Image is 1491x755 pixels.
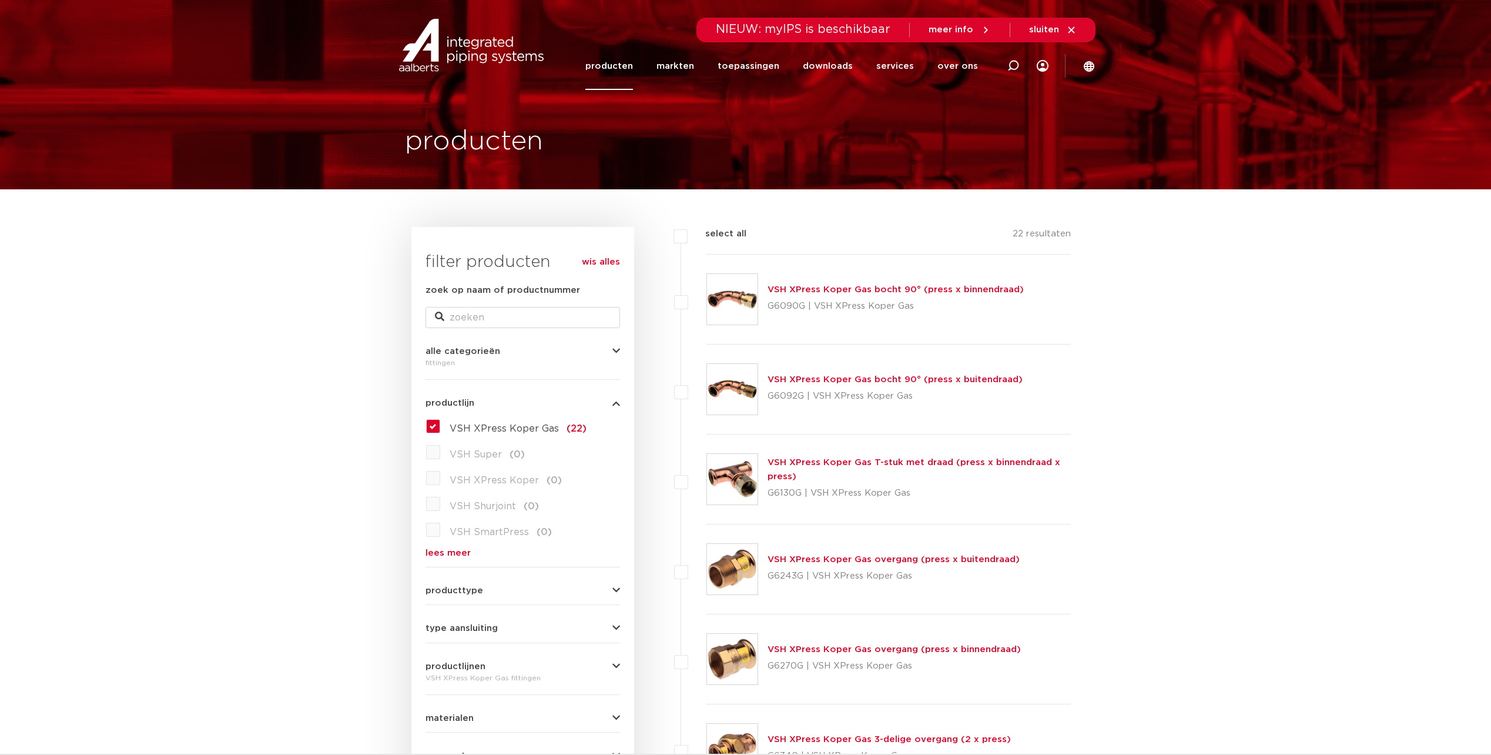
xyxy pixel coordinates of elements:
[716,24,890,35] span: NIEUW: myIPS is beschikbaar
[688,227,746,241] label: select all
[425,624,620,633] button: type aansluiting
[425,586,483,595] span: producttype
[425,662,620,671] button: productlijnen
[768,484,1071,503] p: G6130G | VSH XPress Koper Gas
[425,307,620,328] input: zoeken
[567,424,587,433] span: (22)
[450,424,559,433] span: VSH XPress Koper Gas
[707,544,758,594] img: Thumbnail for VSH XPress Koper Gas overgang (press x buitendraad)
[768,657,1021,676] p: G6270G | VSH XPress Koper Gas
[707,634,758,684] img: Thumbnail for VSH XPress Koper Gas overgang (press x binnendraad)
[656,42,694,90] a: markten
[425,347,500,356] span: alle categorieën
[425,662,485,671] span: productlijnen
[425,283,580,298] label: zoek op naam of productnummer
[425,586,620,595] button: producttype
[718,42,779,90] a: toepassingen
[1037,42,1048,90] div: my IPS
[425,624,498,633] span: type aansluiting
[425,549,620,557] a: lees meer
[537,527,552,537] span: (0)
[450,502,516,511] span: VSH Shurjoint
[768,285,1024,294] a: VSH XPress Koper Gas bocht 90° (press x binnendraad)
[1029,25,1059,34] span: sluiten
[585,42,633,90] a: producten
[937,42,978,90] a: over ons
[768,645,1021,654] a: VSH XPress Koper Gas overgang (press x binnendraad)
[768,387,1023,406] p: G6092G | VSH XPress Koper Gas
[425,714,620,723] button: materialen
[450,450,502,459] span: VSH Super
[547,476,562,485] span: (0)
[425,347,620,356] button: alle categorieën
[582,255,620,269] a: wis alles
[1029,25,1077,35] a: sluiten
[1013,227,1071,245] p: 22 resultaten
[768,735,1011,744] a: VSH XPress Koper Gas 3-delige overgang (2 x press)
[524,502,539,511] span: (0)
[768,567,1020,586] p: G6243G | VSH XPress Koper Gas
[425,714,474,723] span: materialen
[510,450,525,459] span: (0)
[768,297,1024,316] p: G6090G | VSH XPress Koper Gas
[405,123,543,161] h1: producten
[585,42,978,90] nav: Menu
[425,671,620,685] div: VSH XPress Koper Gas fittingen
[768,555,1020,564] a: VSH XPress Koper Gas overgang (press x buitendraad)
[707,364,758,415] img: Thumbnail for VSH XPress Koper Gas bocht 90° (press x buitendraad)
[768,375,1023,384] a: VSH XPress Koper Gas bocht 90° (press x buitendraad)
[803,42,853,90] a: downloads
[707,454,758,505] img: Thumbnail for VSH XPress Koper Gas T-stuk met draad (press x binnendraad x press)
[425,399,474,407] span: productlijn
[425,250,620,274] h3: filter producten
[425,399,620,407] button: productlijn
[425,356,620,370] div: fittingen
[929,25,991,35] a: meer info
[450,527,529,537] span: VSH SmartPress
[929,25,973,34] span: meer info
[707,274,758,325] img: Thumbnail for VSH XPress Koper Gas bocht 90° (press x binnendraad)
[768,458,1060,481] a: VSH XPress Koper Gas T-stuk met draad (press x binnendraad x press)
[450,476,539,485] span: VSH XPress Koper
[876,42,914,90] a: services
